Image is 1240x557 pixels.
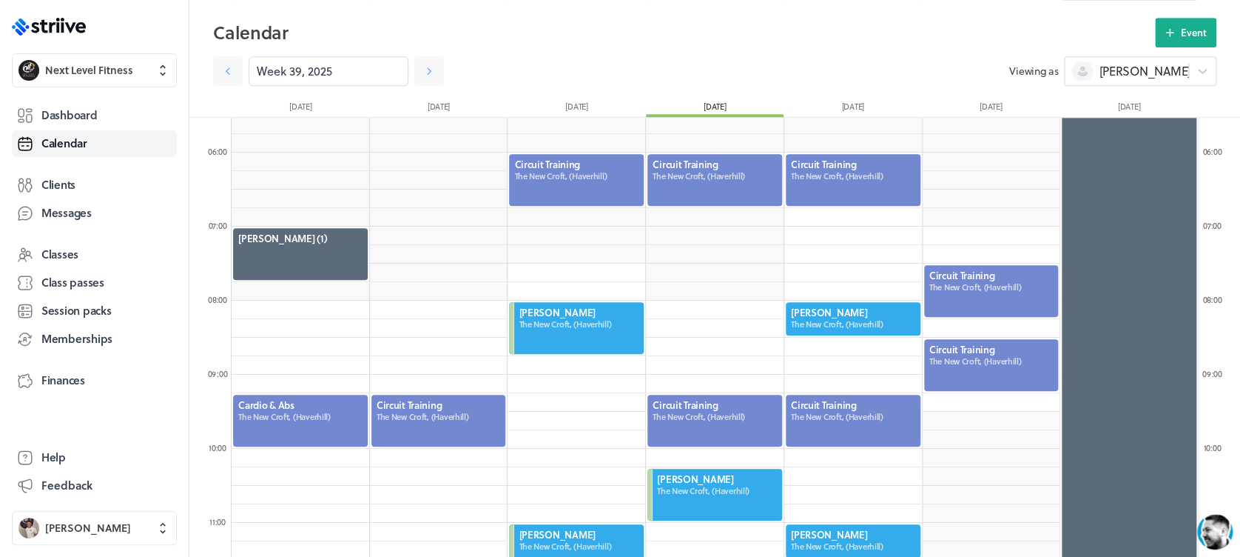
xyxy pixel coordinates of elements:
[41,478,92,493] span: Feedback
[12,172,177,199] a: Clients
[44,9,277,39] div: US[PERSON_NAME]Typically replies in a few minutes
[370,101,508,117] div: [DATE]
[231,456,251,469] g: />
[646,101,784,117] div: [DATE]
[225,443,257,484] button: />GIF
[1099,63,1190,79] span: [PERSON_NAME]
[41,136,87,151] span: Calendar
[44,10,71,37] img: US
[1210,441,1221,454] span: :00
[217,293,227,306] span: :00
[45,521,131,536] span: [PERSON_NAME]
[12,102,177,129] a: Dashboard
[12,130,177,157] a: Calendar
[508,101,646,117] div: [DATE]
[203,368,232,379] div: 09
[232,101,370,117] div: [DATE]
[216,219,226,232] span: :00
[12,298,177,324] a: Session packs
[249,56,408,86] input: YYYY-M-D
[41,247,78,262] span: Classes
[922,101,1060,117] div: [DATE]
[1059,101,1198,117] div: [DATE]
[1155,18,1216,47] button: Event
[784,101,922,117] div: [DATE]
[12,444,177,471] a: Help
[203,146,232,157] div: 06
[1197,442,1227,453] div: 10
[18,60,39,81] img: Next Level Fitness
[1197,146,1227,157] div: 06
[12,473,177,499] button: Feedback
[216,441,226,454] span: :00
[1197,514,1233,550] iframe: gist-messenger-bubble-iframe
[41,275,104,290] span: Class passes
[1211,367,1222,380] span: :00
[203,442,232,453] div: 10
[235,459,247,467] tspan: GIF
[12,270,177,296] a: Class passes
[1210,219,1221,232] span: :00
[41,331,112,347] span: Memberships
[82,27,212,37] div: Typically replies in a few minutes
[12,200,177,227] a: Messages
[12,367,177,394] a: Finances
[203,516,232,527] div: 11
[12,53,177,87] button: Next Level FitnessNext Level Fitness
[41,303,111,318] span: Session packs
[1181,26,1207,39] span: Event
[41,450,66,465] span: Help
[45,63,133,78] span: Next Level Fitness
[217,367,227,380] span: :00
[1197,294,1227,305] div: 08
[203,220,232,231] div: 07
[1211,145,1222,158] span: :00
[41,107,97,123] span: Dashboard
[1197,368,1227,379] div: 09
[12,241,177,268] a: Classes
[213,18,1155,47] h2: Calendar
[1009,64,1058,79] span: Viewing as
[12,511,177,545] button: Ben Robinson[PERSON_NAME]
[215,516,226,528] span: :00
[203,294,232,305] div: 08
[18,518,39,538] img: Ben Robinson
[82,9,212,25] div: [PERSON_NAME]
[41,373,85,388] span: Finances
[1211,293,1222,306] span: :00
[217,145,227,158] span: :00
[12,326,177,353] a: Memberships
[1197,220,1227,231] div: 07
[41,205,92,221] span: Messages
[41,177,75,193] span: Clients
